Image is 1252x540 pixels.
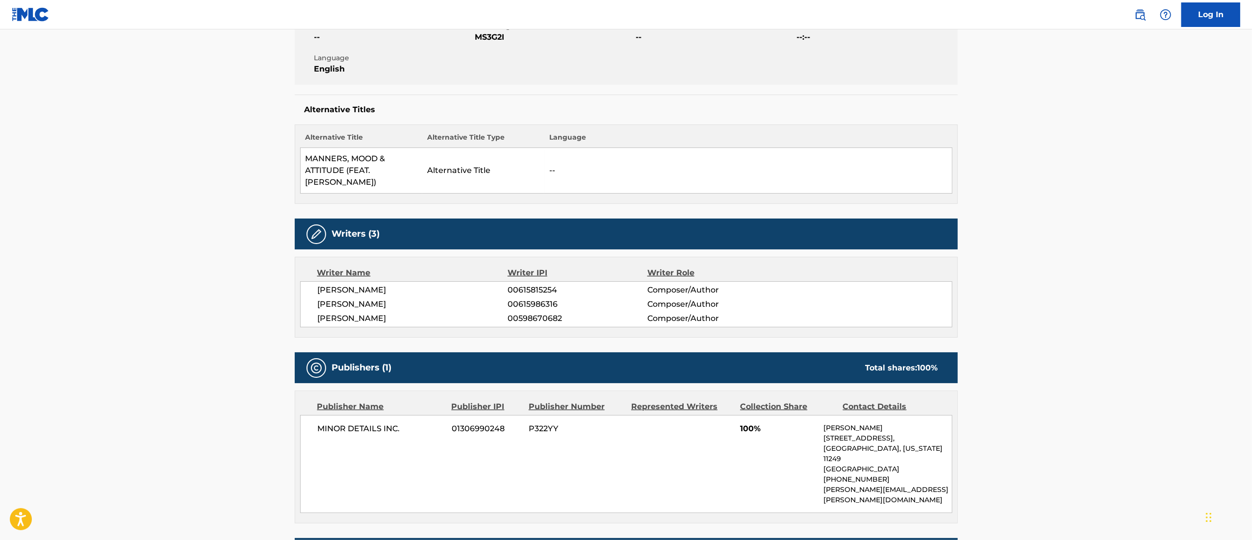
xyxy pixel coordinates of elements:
[422,132,544,148] th: Alternative Title Type
[12,7,50,22] img: MLC Logo
[1156,5,1175,25] div: Help
[305,105,948,115] h5: Alternative Titles
[797,31,955,43] span: --:--
[310,228,322,240] img: Writers
[918,363,938,372] span: 100 %
[318,298,508,310] span: [PERSON_NAME]
[317,267,508,279] div: Writer Name
[508,267,647,279] div: Writer IPI
[843,401,938,413] div: Contact Details
[647,313,774,324] span: Composer/Author
[332,228,380,240] h5: Writers (3)
[529,401,624,413] div: Publisher Number
[1134,9,1146,21] img: search
[740,401,835,413] div: Collection Share
[314,31,473,43] span: --
[544,132,952,148] th: Language
[452,423,521,435] span: 01306990248
[866,362,938,374] div: Total shares:
[1181,2,1240,27] a: Log In
[823,474,951,485] p: [PHONE_NUMBER]
[475,31,634,43] span: MS3G2I
[332,362,392,373] h5: Publishers (1)
[314,53,473,63] span: Language
[300,148,422,194] td: MANNERS, MOOD & ATTITUDE (FEAT. [PERSON_NAME])
[508,298,647,310] span: 00615986316
[422,148,544,194] td: Alternative Title
[452,401,521,413] div: Publisher IPI
[647,298,774,310] span: Composer/Author
[823,433,951,443] p: [STREET_ADDRESS],
[318,313,508,324] span: [PERSON_NAME]
[310,362,322,374] img: Publishers
[317,401,444,413] div: Publisher Name
[300,132,422,148] th: Alternative Title
[823,443,951,464] p: [GEOGRAPHIC_DATA], [US_STATE] 11249
[1203,493,1252,540] iframe: Chat Widget
[1206,503,1212,532] div: Drag
[647,267,774,279] div: Writer Role
[508,284,647,296] span: 00615815254
[823,485,951,505] p: [PERSON_NAME][EMAIL_ADDRESS][PERSON_NAME][DOMAIN_NAME]
[636,31,794,43] span: --
[647,284,774,296] span: Composer/Author
[318,284,508,296] span: [PERSON_NAME]
[1130,5,1150,25] a: Public Search
[544,148,952,194] td: --
[529,423,624,435] span: P322YY
[1160,9,1172,21] img: help
[631,401,733,413] div: Represented Writers
[823,423,951,433] p: [PERSON_NAME]
[314,63,473,75] span: English
[823,464,951,474] p: [GEOGRAPHIC_DATA]
[740,423,816,435] span: 100%
[318,423,445,435] span: MINOR DETAILS INC.
[508,313,647,324] span: 00598670682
